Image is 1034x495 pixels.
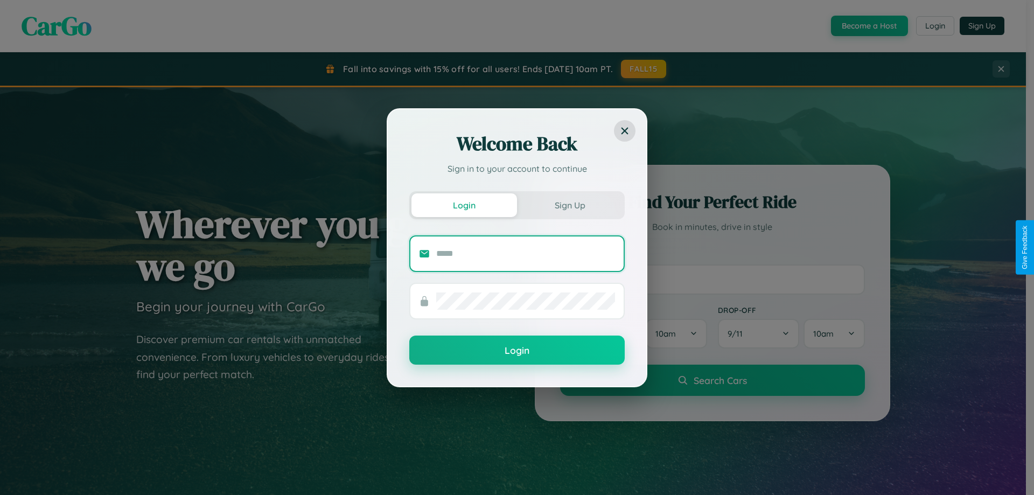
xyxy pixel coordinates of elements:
[409,162,625,175] p: Sign in to your account to continue
[1021,226,1029,269] div: Give Feedback
[411,193,517,217] button: Login
[409,336,625,365] button: Login
[409,131,625,157] h2: Welcome Back
[517,193,623,217] button: Sign Up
